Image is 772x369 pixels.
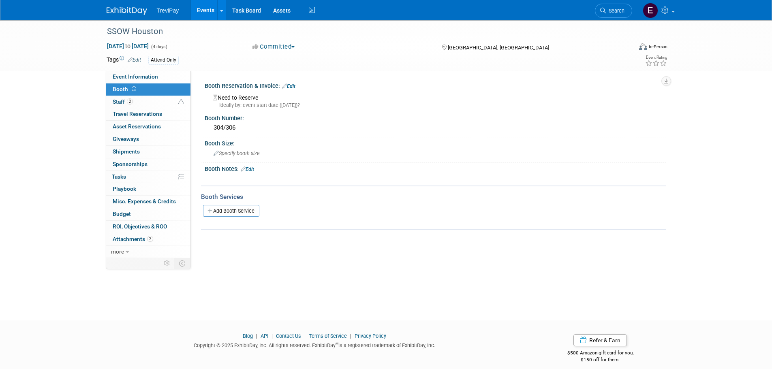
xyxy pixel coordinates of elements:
[128,57,141,63] a: Edit
[147,236,153,242] span: 2
[241,166,254,172] a: Edit
[113,111,162,117] span: Travel Reservations
[113,198,176,205] span: Misc. Expenses & Credits
[106,233,190,245] a: Attachments2
[595,4,632,18] a: Search
[106,108,190,120] a: Travel Reservations
[261,333,268,339] a: API
[148,56,179,64] div: Attend Only
[302,333,308,339] span: |
[160,258,174,269] td: Personalize Event Tab Strip
[269,333,275,339] span: |
[282,83,295,89] a: Edit
[211,122,660,134] div: 304/306
[106,208,190,220] a: Budget
[106,83,190,96] a: Booth
[107,55,141,65] td: Tags
[205,80,666,90] div: Booth Reservation & Invoice:
[243,333,253,339] a: Blog
[348,333,353,339] span: |
[309,333,347,339] a: Terms of Service
[150,44,167,49] span: (4 days)
[107,340,523,349] div: Copyright © 2025 ExhibitDay, Inc. All rights reserved. ExhibitDay is a registered trademark of Ex...
[203,205,259,217] a: Add Booth Service
[113,211,131,217] span: Budget
[211,92,660,109] div: Need to Reserve
[106,196,190,208] a: Misc. Expenses & Credits
[124,43,132,49] span: to
[178,98,184,106] span: Potential Scheduling Conflict -- at least one attendee is tagged in another overlapping event.
[336,341,338,346] sup: ®
[104,24,620,39] div: SSOW Houston
[106,158,190,171] a: Sponsorships
[645,55,667,60] div: Event Rating
[106,171,190,183] a: Tasks
[106,183,190,195] a: Playbook
[201,192,666,201] div: Booth Services
[584,42,668,54] div: Event Format
[113,98,133,105] span: Staff
[213,102,660,109] div: Ideally by: event start date ([DATE])?
[573,334,627,346] a: Refer & Earn
[643,3,658,18] img: Eric Shipe
[106,133,190,145] a: Giveaways
[113,236,153,242] span: Attachments
[214,150,260,156] span: Specify booth size
[106,96,190,108] a: Staff2
[113,136,139,142] span: Giveaways
[106,71,190,83] a: Event Information
[606,8,624,14] span: Search
[113,186,136,192] span: Playbook
[276,333,301,339] a: Contact Us
[106,146,190,158] a: Shipments
[254,333,259,339] span: |
[130,86,138,92] span: Booth not reserved yet
[535,356,666,363] div: $150 off for them.
[205,112,666,122] div: Booth Number:
[174,258,190,269] td: Toggle Event Tabs
[106,121,190,133] a: Asset Reservations
[113,86,138,92] span: Booth
[639,43,647,50] img: Format-Inperson.png
[111,248,124,255] span: more
[205,163,666,173] div: Booth Notes:
[448,45,549,51] span: [GEOGRAPHIC_DATA], [GEOGRAPHIC_DATA]
[355,333,386,339] a: Privacy Policy
[157,7,179,14] span: TreviPay
[127,98,133,105] span: 2
[107,43,149,50] span: [DATE] [DATE]
[113,73,158,80] span: Event Information
[106,246,190,258] a: more
[107,7,147,15] img: ExhibitDay
[113,223,167,230] span: ROI, Objectives & ROO
[113,123,161,130] span: Asset Reservations
[205,137,666,147] div: Booth Size:
[113,161,148,167] span: Sponsorships
[250,43,298,51] button: Committed
[112,173,126,180] span: Tasks
[113,148,140,155] span: Shipments
[648,44,667,50] div: In-Person
[106,221,190,233] a: ROI, Objectives & ROO
[535,344,666,363] div: $500 Amazon gift card for you,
